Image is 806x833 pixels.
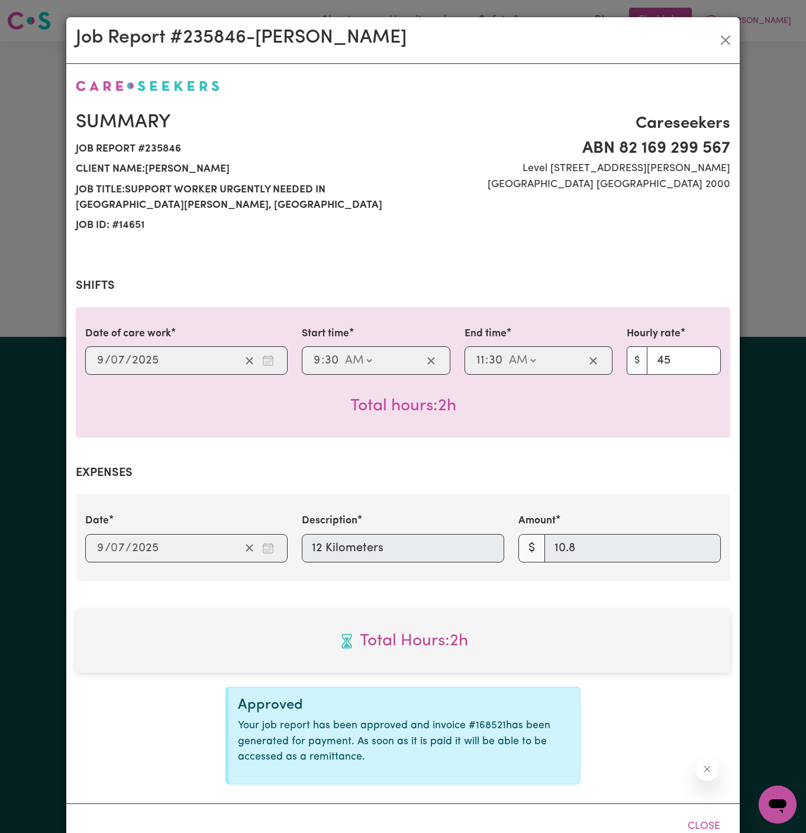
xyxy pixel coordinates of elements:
[76,180,396,216] span: Job title: Support Worker URGENTLY Needed in [GEOGRAPHIC_DATA][PERSON_NAME], [GEOGRAPHIC_DATA]
[85,513,109,529] label: Date
[125,354,131,367] span: /
[410,161,730,176] span: Level [STREET_ADDRESS][PERSON_NAME]
[131,352,159,369] input: ----
[76,279,730,293] h2: Shifts
[313,352,321,369] input: --
[716,31,735,50] button: Close
[465,326,507,342] label: End time
[410,111,730,136] span: Careseekers
[259,539,278,557] button: Enter the date of expense
[321,354,324,367] span: :
[410,136,730,161] span: ABN 82 169 299 567
[324,352,339,369] input: --
[125,542,131,555] span: /
[302,513,357,529] label: Description
[759,786,797,824] iframe: Button to launch messaging window
[76,27,407,49] h2: Job Report # 235846 - [PERSON_NAME]
[302,326,349,342] label: Start time
[105,542,111,555] span: /
[476,352,485,369] input: --
[240,352,259,369] button: Clear date
[627,326,681,342] label: Hourly rate
[131,539,159,557] input: ----
[238,698,303,712] span: Approved
[485,354,488,367] span: :
[76,81,220,91] img: Careseekers logo
[96,539,105,557] input: --
[76,139,396,159] span: Job report # 235846
[350,398,456,414] span: Total hours worked: 2 hours
[76,111,396,134] h2: Summary
[518,534,545,562] span: $
[111,542,118,554] span: 0
[105,354,111,367] span: /
[238,718,570,765] p: Your job report has been approved and invoice # 168521 has been generated for payment. As soon as...
[111,352,125,369] input: --
[76,159,396,179] span: Client name: [PERSON_NAME]
[111,539,125,557] input: --
[85,326,171,342] label: Date of care work
[85,629,721,654] span: Total hours worked: 2 hours
[695,757,719,781] iframe: Close message
[111,355,118,366] span: 0
[259,352,278,369] button: Enter the date of care work
[488,352,503,369] input: --
[96,352,105,369] input: --
[76,466,730,480] h2: Expenses
[518,513,556,529] label: Amount
[76,216,396,236] span: Job ID: # 14651
[240,539,259,557] button: Clear date
[7,8,72,18] span: Need any help?
[302,534,504,562] input: 12 Kilometers
[627,346,647,375] span: $
[410,177,730,192] span: [GEOGRAPHIC_DATA] [GEOGRAPHIC_DATA] 2000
